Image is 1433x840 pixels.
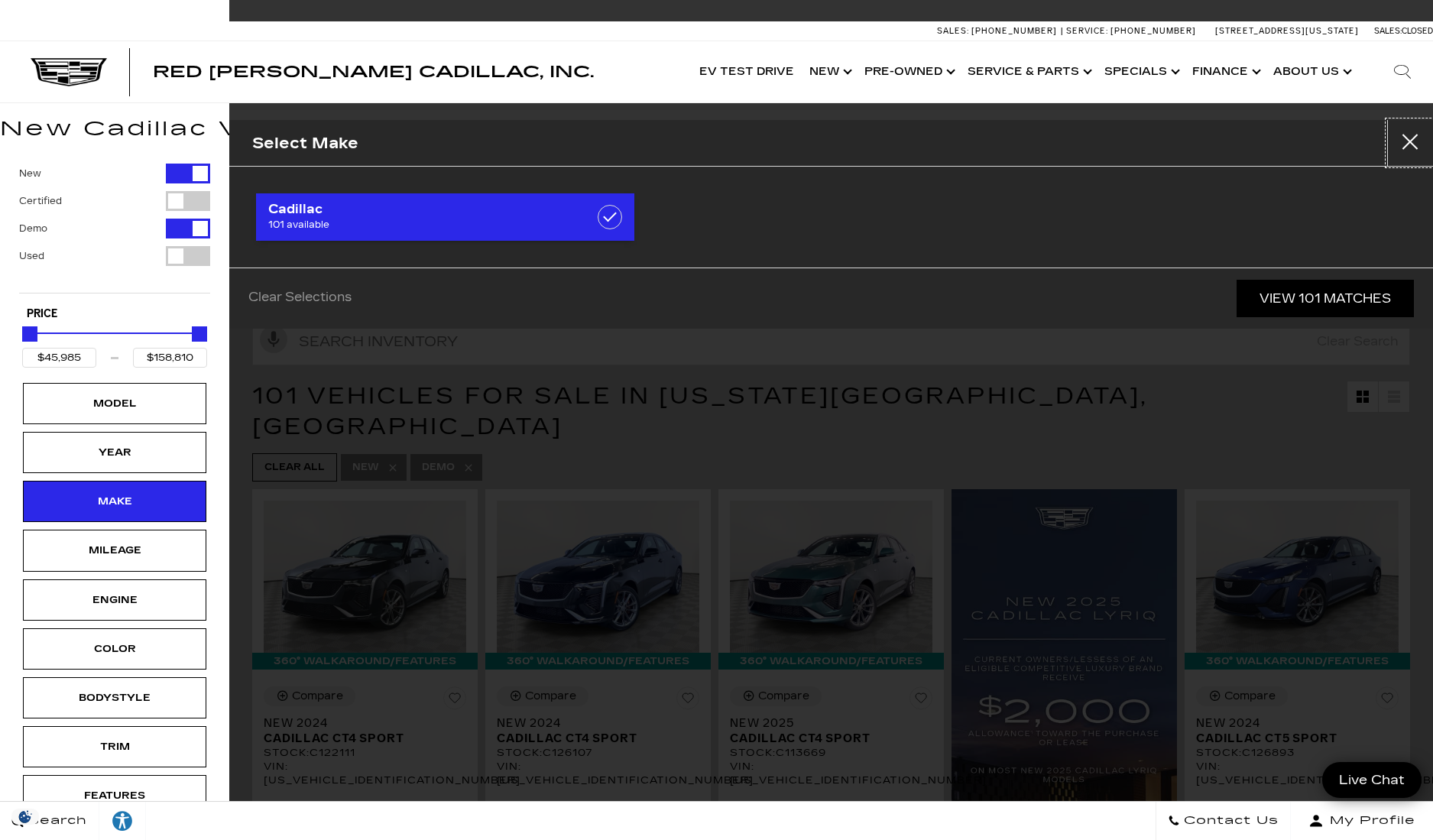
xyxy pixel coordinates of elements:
[971,26,1057,36] span: [PHONE_NUMBER]
[1156,802,1291,840] a: Contact Us
[8,809,43,825] section: Click to Open Cookie Consent Modal
[192,326,207,342] div: Maximum Price
[1066,26,1108,36] span: Service:
[23,726,206,767] div: TrimTrim
[23,432,206,473] div: YearYear
[960,41,1097,102] a: Service & Parts
[1402,26,1433,36] span: Closed
[76,592,153,608] div: Engine
[76,738,153,755] div: Trim
[19,221,47,236] label: Demo
[76,641,153,657] div: Color
[252,131,358,156] h2: Select Make
[22,326,37,342] div: Minimum Price
[76,542,153,559] div: Mileage
[1266,41,1357,102] a: About Us
[1322,762,1422,798] a: Live Chat
[1374,26,1402,36] span: Sales:
[1097,41,1185,102] a: Specials
[23,383,206,424] div: ModelModel
[76,689,153,706] div: Bodystyle
[31,58,107,87] img: Cadillac Dark Logo with Cadillac White Text
[23,579,206,621] div: EngineEngine
[23,677,206,718] div: BodystyleBodystyle
[1291,802,1433,840] button: Open user profile menu
[99,809,145,832] div: Explore your accessibility options
[19,193,62,209] label: Certified
[248,290,352,308] a: Clear Selections
[1215,26,1359,36] a: [STREET_ADDRESS][US_STATE]
[1110,26,1196,36] span: [PHONE_NUMBER]
[1387,120,1433,166] button: Close
[1061,27,1200,35] a: Service: [PHONE_NUMBER]
[1324,810,1415,832] span: My Profile
[153,63,594,81] span: Red [PERSON_NAME] Cadillac, Inc.
[19,166,41,181] label: New
[27,307,203,321] h5: Price
[76,444,153,461] div: Year
[22,321,207,368] div: Price
[1331,771,1412,789] span: Live Chat
[8,809,43,825] img: Opt-Out Icon
[23,530,206,571] div: MileageMileage
[256,193,634,241] a: Cadillac101 available
[937,27,1061,35] a: Sales: [PHONE_NUMBER]
[1185,41,1266,102] a: Finance
[23,481,206,522] div: MakeMake
[133,348,207,368] input: Maximum
[76,787,153,804] div: Features
[153,64,594,79] a: Red [PERSON_NAME] Cadillac, Inc.
[76,395,153,412] div: Model
[268,202,569,217] span: Cadillac
[268,217,569,232] span: 101 available
[1372,41,1433,102] div: Search
[802,41,857,102] a: New
[22,348,96,368] input: Minimum
[1180,810,1279,832] span: Contact Us
[857,41,960,102] a: Pre-Owned
[76,493,153,510] div: Make
[937,26,969,36] span: Sales:
[19,248,44,264] label: Used
[23,775,206,816] div: FeaturesFeatures
[19,164,210,293] div: Filter by Vehicle Type
[99,802,146,840] a: Explore your accessibility options
[692,41,802,102] a: EV Test Drive
[24,810,87,832] span: Search
[1237,280,1414,317] a: View 101 Matches
[23,628,206,670] div: ColorColor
